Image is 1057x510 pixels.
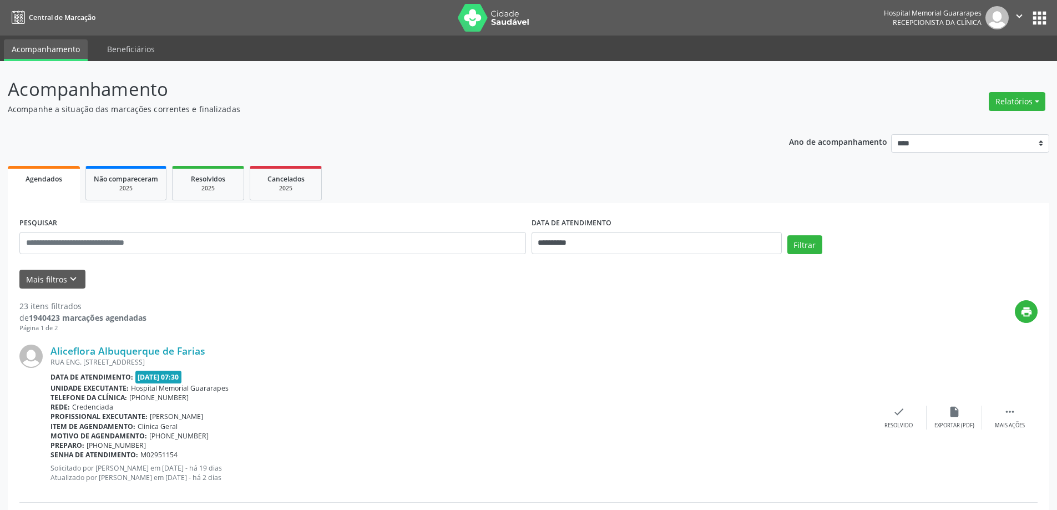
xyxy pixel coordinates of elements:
b: Senha de atendimento: [50,450,138,459]
div: Mais ações [995,422,1025,430]
i: keyboard_arrow_down [67,273,79,285]
span: Recepcionista da clínica [893,18,982,27]
strong: 1940423 marcações agendadas [29,312,146,323]
div: de [19,312,146,324]
span: [PERSON_NAME] [150,412,203,421]
b: Rede: [50,402,70,412]
i: print [1020,306,1033,318]
i:  [1013,10,1025,22]
b: Unidade executante: [50,383,129,393]
a: Aliceflora Albuquerque de Farias [50,345,205,357]
i: check [893,406,905,418]
span: Cancelados [267,174,305,184]
a: Acompanhamento [4,39,88,61]
span: M02951154 [140,450,178,459]
b: Telefone da clínica: [50,393,127,402]
button: Mais filtroskeyboard_arrow_down [19,270,85,289]
b: Preparo: [50,441,84,450]
div: 2025 [180,184,236,193]
label: PESQUISAR [19,215,57,232]
div: Página 1 de 2 [19,324,146,333]
a: Central de Marcação [8,8,95,27]
a: Beneficiários [99,39,163,59]
p: Solicitado por [PERSON_NAME] em [DATE] - há 19 dias Atualizado por [PERSON_NAME] em [DATE] - há 2... [50,463,871,482]
span: Agendados [26,174,62,184]
span: Hospital Memorial Guararapes [131,383,229,393]
span: Resolvidos [191,174,225,184]
i: insert_drive_file [948,406,960,418]
span: Central de Marcação [29,13,95,22]
div: 2025 [258,184,313,193]
p: Acompanhe a situação das marcações correntes e finalizadas [8,103,737,115]
button: Filtrar [787,235,822,254]
label: DATA DE ATENDIMENTO [532,215,611,232]
span: Não compareceram [94,174,158,184]
button: Relatórios [989,92,1045,111]
div: 2025 [94,184,158,193]
span: [DATE] 07:30 [135,371,182,383]
div: Exportar (PDF) [934,422,974,430]
img: img [19,345,43,368]
div: Hospital Memorial Guararapes [884,8,982,18]
b: Motivo de agendamento: [50,431,147,441]
div: Resolvido [884,422,913,430]
i:  [1004,406,1016,418]
p: Acompanhamento [8,75,737,103]
b: Data de atendimento: [50,372,133,382]
div: RUA ENG. [STREET_ADDRESS] [50,357,871,367]
button: print [1015,300,1038,323]
b: Profissional executante: [50,412,148,421]
span: [PHONE_NUMBER] [149,431,209,441]
span: Credenciada [72,402,113,412]
button:  [1009,6,1030,29]
div: 23 itens filtrados [19,300,146,312]
img: img [985,6,1009,29]
button: apps [1030,8,1049,28]
span: Clinica Geral [138,422,178,431]
span: [PHONE_NUMBER] [87,441,146,450]
p: Ano de acompanhamento [789,134,887,148]
b: Item de agendamento: [50,422,135,431]
span: [PHONE_NUMBER] [129,393,189,402]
